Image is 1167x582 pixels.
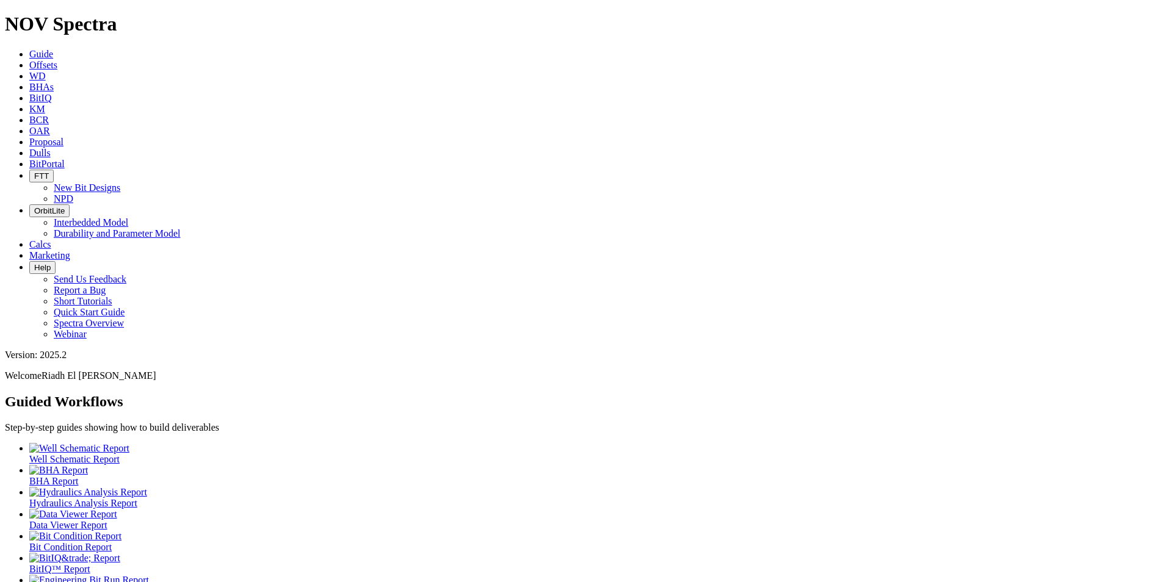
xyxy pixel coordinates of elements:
img: Well Schematic Report [29,443,129,454]
p: Step-by-step guides showing how to build deliverables [5,422,1162,433]
a: Dulls [29,148,51,158]
span: BitIQ™ Report [29,564,90,574]
a: Calcs [29,239,51,250]
a: Marketing [29,250,70,260]
a: Webinar [54,329,87,339]
span: Well Schematic Report [29,454,120,464]
a: Guide [29,49,53,59]
div: Version: 2025.2 [5,350,1162,361]
img: BitIQ&trade; Report [29,553,120,564]
a: NPD [54,193,73,204]
a: BHA Report BHA Report [29,465,1162,486]
img: BHA Report [29,465,88,476]
img: Hydraulics Analysis Report [29,487,147,498]
a: New Bit Designs [54,182,120,193]
h1: NOV Spectra [5,13,1162,35]
button: Help [29,261,56,274]
a: Quick Start Guide [54,307,125,317]
span: Data Viewer Report [29,520,107,530]
a: KM [29,104,45,114]
a: OAR [29,126,50,136]
button: FTT [29,170,54,182]
a: Spectra Overview [54,318,124,328]
span: Hydraulics Analysis Report [29,498,137,508]
a: WD [29,71,46,81]
a: Send Us Feedback [54,274,126,284]
a: Short Tutorials [54,296,112,306]
button: OrbitLite [29,204,70,217]
span: Bit Condition Report [29,542,112,552]
span: BHA Report [29,476,78,486]
a: BitIQ&trade; Report BitIQ™ Report [29,553,1162,574]
span: FTT [34,171,49,181]
a: Proposal [29,137,63,147]
img: Bit Condition Report [29,531,121,542]
img: Data Viewer Report [29,509,117,520]
a: BCR [29,115,49,125]
a: Data Viewer Report Data Viewer Report [29,509,1162,530]
a: BHAs [29,82,54,92]
a: Hydraulics Analysis Report Hydraulics Analysis Report [29,487,1162,508]
p: Welcome [5,370,1162,381]
a: Interbedded Model [54,217,128,228]
a: BitIQ [29,93,51,103]
a: BitPortal [29,159,65,169]
a: Bit Condition Report Bit Condition Report [29,531,1162,552]
span: Help [34,263,51,272]
a: Durability and Parameter Model [54,228,181,239]
a: Report a Bug [54,285,106,295]
a: Offsets [29,60,57,70]
span: Riadh El [PERSON_NAME] [42,370,156,381]
h2: Guided Workflows [5,393,1162,410]
span: OrbitLite [34,206,65,215]
a: Well Schematic Report Well Schematic Report [29,443,1162,464]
